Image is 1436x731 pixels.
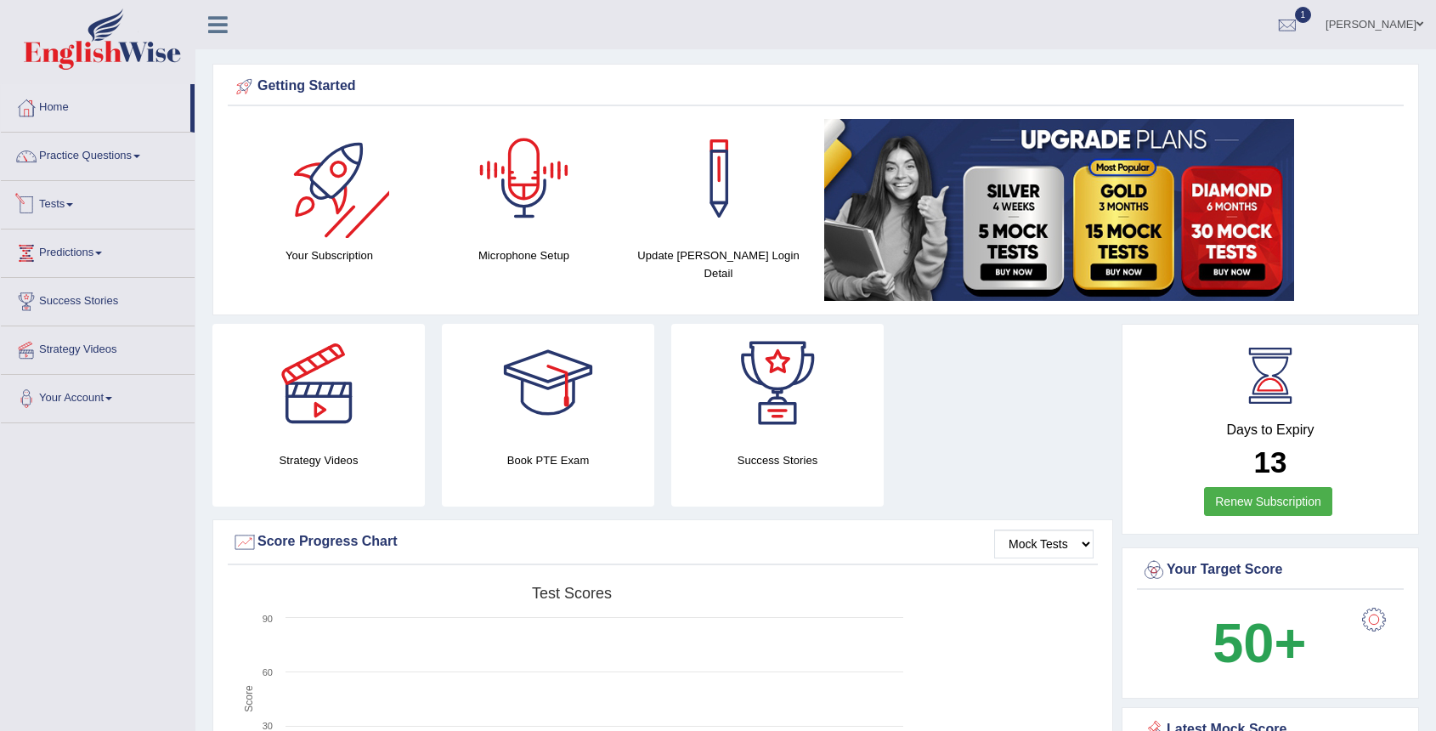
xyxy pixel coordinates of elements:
span: 1 [1295,7,1312,23]
a: Practice Questions [1,133,195,175]
tspan: Test scores [532,585,612,602]
b: 13 [1254,445,1287,479]
a: Tests [1,181,195,224]
text: 90 [263,614,273,624]
b: 50+ [1213,612,1306,674]
h4: Book PTE Exam [442,451,654,469]
h4: Success Stories [671,451,884,469]
a: Home [1,84,190,127]
text: 60 [263,667,273,677]
a: Success Stories [1,278,195,320]
a: Your Account [1,375,195,417]
h4: Your Subscription [240,246,418,264]
h4: Microphone Setup [435,246,613,264]
h4: Update [PERSON_NAME] Login Detail [630,246,807,282]
a: Strategy Videos [1,326,195,369]
div: Your Target Score [1141,558,1399,583]
h4: Days to Expiry [1141,422,1399,438]
a: Predictions [1,229,195,272]
text: 30 [263,721,273,731]
a: Renew Subscription [1204,487,1332,516]
tspan: Score [243,685,255,712]
h4: Strategy Videos [212,451,425,469]
div: Getting Started [232,74,1399,99]
img: small5.jpg [824,119,1294,301]
div: Score Progress Chart [232,530,1094,555]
